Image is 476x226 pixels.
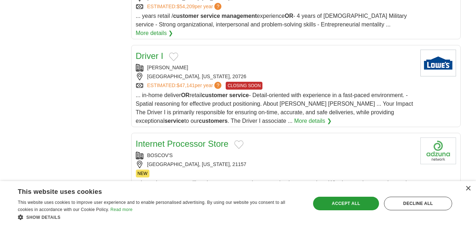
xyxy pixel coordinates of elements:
a: [PERSON_NAME] [147,65,188,70]
span: ? [214,82,221,89]
a: More details ❯ [136,29,173,37]
span: Show details [26,215,61,220]
button: Add to favorite jobs [234,140,244,149]
div: This website uses cookies [18,185,284,196]
div: [GEOGRAPHIC_DATA], [US_STATE], 21157 [136,161,415,168]
a: Internet Processor Store [136,139,229,149]
a: Driver I [136,51,163,61]
span: ... years retail / experience - 4 years of [DEMOGRAPHIC_DATA] Military service - Strong organizat... [136,13,407,27]
span: NEW [136,170,149,177]
div: Accept all [313,197,379,210]
img: Lowe's Home Improvement logo [420,50,456,76]
span: , dynamic team, you will assist our customers by processing internet orders. Whether you have pre... [136,180,413,212]
strong: service [200,13,220,19]
button: Add to favorite jobs [169,52,178,61]
a: More details ❯ [294,117,332,125]
strong: management [222,13,257,19]
strong: OR [181,92,190,98]
strong: service [164,118,184,124]
a: Read more, opens a new window [111,207,133,212]
div: Close [465,186,471,191]
a: ESTIMATED:$47,141per year? [147,82,223,90]
div: BOSCOV'S [136,152,415,159]
div: Show details [18,214,302,221]
span: This website uses cookies to improve user experience and to enable personalised advertising. By u... [18,200,285,212]
a: ESTIMATED:$54,209per year? [147,3,223,10]
div: Decline all [384,197,452,210]
strong: service [229,92,249,98]
span: ? [214,3,221,10]
span: $47,141 [176,82,195,88]
span: $54,209 [176,4,195,9]
strong: customer [173,13,199,19]
strong: customer [202,92,227,98]
strong: OR [285,13,293,19]
strong: customers [199,118,228,124]
img: Company logo [420,137,456,164]
div: [GEOGRAPHIC_DATA], [US_STATE], 20726 [136,73,415,80]
span: ... in-home deliver retail - Detail-oriented with experience in a fast-paced environment. - Spati... [136,92,413,124]
span: CLOSING SOON [226,82,262,90]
